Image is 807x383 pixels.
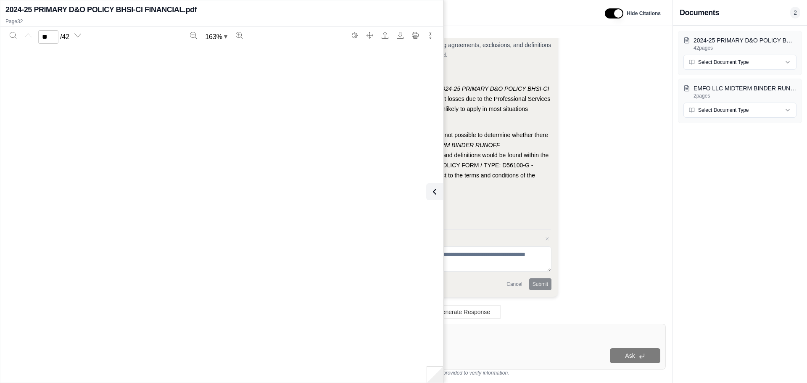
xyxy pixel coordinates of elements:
[249,370,666,376] div: *Use references provided to verify information.
[271,132,548,148] span: It is not possible to determine whether there is coverage for client investment losses for the
[205,32,222,42] span: 163 %
[60,32,69,42] span: / 42
[625,352,635,359] span: Ask
[393,29,407,42] button: Download
[431,309,490,315] span: Regenerate Response
[683,84,796,99] button: EMFO LLC MIDTERM BINDER RUNOFF 7312027_7_30.pdf2pages
[5,18,438,25] p: Page 32
[71,29,84,42] button: Next page
[363,29,377,42] button: Full screen
[21,29,35,42] button: Previous page
[202,30,231,44] button: Zoom document
[694,84,796,92] p: EMFO LLC MIDTERM BINDER RUNOFF 7312027_7_30.pdf
[378,29,392,42] button: Open file
[5,4,197,16] h2: 2024-25 PRIMARY D&O POLICY BHSI-CI FINANCIAL.pdf
[694,92,796,99] p: 2 pages
[187,29,200,42] button: Zoom out
[348,29,361,42] button: Switch to the dark theme
[424,29,437,42] button: More actions
[610,348,660,363] button: Ask
[414,305,501,319] button: Regenerate Response
[694,45,796,51] p: 42 pages
[680,7,719,18] h3: Documents
[503,278,525,290] button: Cancel
[38,30,58,44] input: Enter a page number
[409,29,422,42] button: Print
[790,7,800,18] span: 2
[232,29,246,42] button: Zoom in
[627,10,661,17] span: Hide Citations
[694,36,796,45] p: 2024-25 PRIMARY D&O POLICY BHSI-CI FINANCIAL.pdf
[6,29,20,42] button: Search
[683,36,796,51] button: 2024-25 PRIMARY D&O POLICY BHSI-CI FINANCIAL.pdf42pages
